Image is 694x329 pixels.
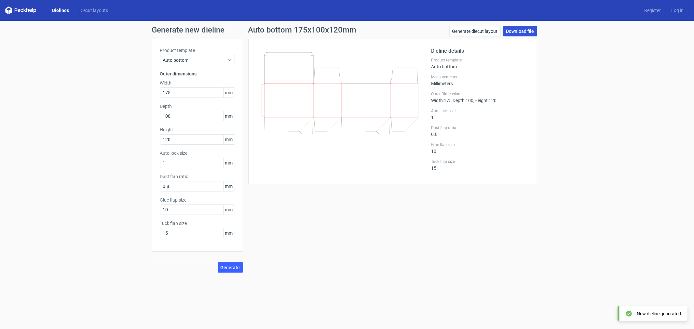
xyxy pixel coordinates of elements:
[431,159,529,171] div: 15
[160,173,235,180] label: Dust flap ratio
[431,47,529,55] h2: Dieline details
[160,103,235,110] label: Depth
[74,7,113,14] a: Diecut layouts
[431,142,529,147] label: Glue flap size
[221,265,240,270] span: Generate
[47,7,74,14] a: Dielines
[223,158,235,168] span: mm
[223,135,235,144] span: mm
[431,58,529,63] label: Product template
[431,74,529,80] label: Measurements
[431,159,529,164] label: Tuck flap size
[431,91,529,97] label: Outer Dimensions
[474,98,497,103] span: , Height : 120
[163,57,227,63] span: Auto bottom
[431,108,529,113] label: Auto lock size
[223,88,235,98] span: mm
[248,26,357,34] h1: Auto bottom 175x100x120mm
[223,181,235,191] span: mm
[666,7,689,14] a: Log in
[223,111,235,121] span: mm
[160,71,235,77] h3: Outer dimensions
[639,7,666,14] a: Register
[503,26,537,36] a: Download file
[160,80,235,86] label: Width
[218,262,243,273] button: Generate
[431,142,529,154] div: 10
[160,197,235,203] label: Glue flap size
[152,26,542,34] h1: Generate new dieline
[223,228,235,238] span: mm
[452,98,474,103] span: , Depth : 100
[449,26,501,36] a: Generate diecut layout
[160,150,235,156] label: Auto lock size
[637,310,681,317] div: New dieline generated
[223,205,235,215] span: mm
[160,47,235,54] label: Product template
[431,108,529,120] div: 1
[431,125,529,130] label: Dust flap ratio
[160,126,235,133] label: Height
[431,98,452,103] span: Width : 175
[431,58,529,69] div: Auto bottom
[431,125,529,137] div: 0.8
[431,74,529,86] div: Millimeters
[160,220,235,227] label: Tuck flap size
